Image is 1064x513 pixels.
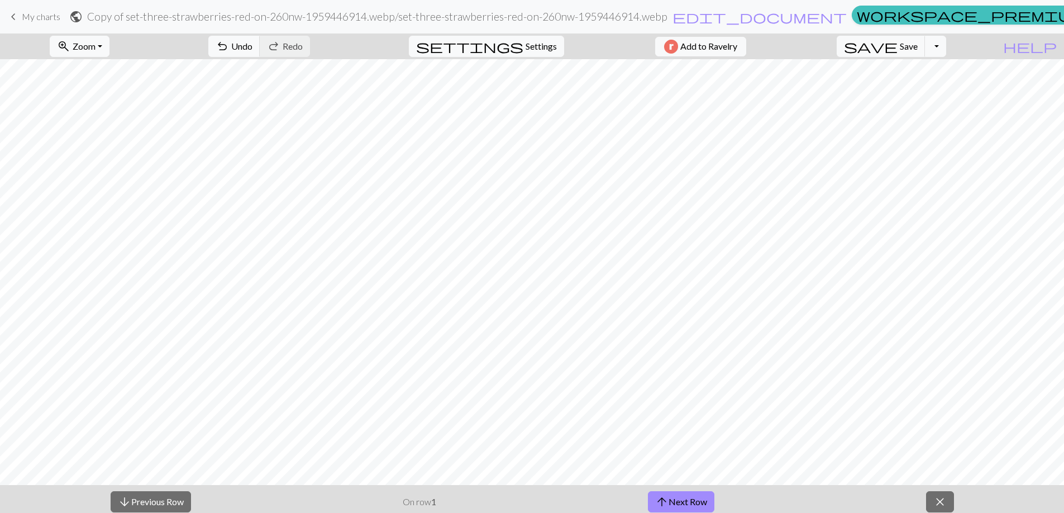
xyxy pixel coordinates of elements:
span: undo [216,39,229,54]
span: Settings [526,40,557,53]
i: Settings [416,40,523,53]
a: My charts [7,7,60,26]
span: Undo [231,41,252,51]
span: settings [416,39,523,54]
h2: Copy of set-three-strawberries-red-on-260nw-1959446914.webp / set-three-strawberries-red-on-260nw... [87,10,667,23]
p: On row [403,495,436,509]
span: arrow_downward [118,494,131,510]
strong: 1 [431,496,436,507]
button: SettingsSettings [409,36,564,57]
button: Add to Ravelry [655,37,746,56]
img: Ravelry [664,40,678,54]
span: Zoom [73,41,96,51]
span: help [1003,39,1057,54]
span: close [933,494,947,510]
button: Previous Row [111,491,191,512]
span: My charts [22,11,60,22]
span: save [844,39,898,54]
span: Save [900,41,918,51]
span: zoom_in [57,39,70,54]
span: keyboard_arrow_left [7,9,20,25]
button: Zoom [50,36,109,57]
span: public [69,9,83,25]
span: Add to Ravelry [680,40,737,54]
button: Next Row [648,491,714,512]
span: edit_document [672,9,847,25]
button: Save [837,36,925,57]
span: arrow_upward [655,494,669,510]
button: Undo [208,36,260,57]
